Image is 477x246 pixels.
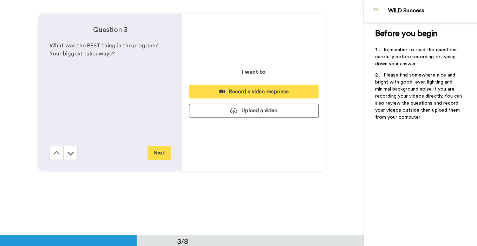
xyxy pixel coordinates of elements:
[375,29,437,38] span: Before you begin
[50,25,171,35] h4: Question 3
[166,236,200,246] div: 3/8
[195,88,313,95] div: Record a video response
[189,85,319,99] button: Record a video response
[388,7,477,14] div: WILD Success
[375,73,463,120] span: Please find somewhere nice and bright with good, even lighting and minimal background noise if yo...
[189,104,319,118] button: Upload a video
[148,146,171,160] button: Next
[375,47,459,66] span: Remember to read the questions carefully before recording or typing down your answer.
[242,68,266,76] p: I want to
[368,3,385,20] img: Profile Image
[50,43,159,56] span: What was the BEST thing in the program/ Your biggest takeaways?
